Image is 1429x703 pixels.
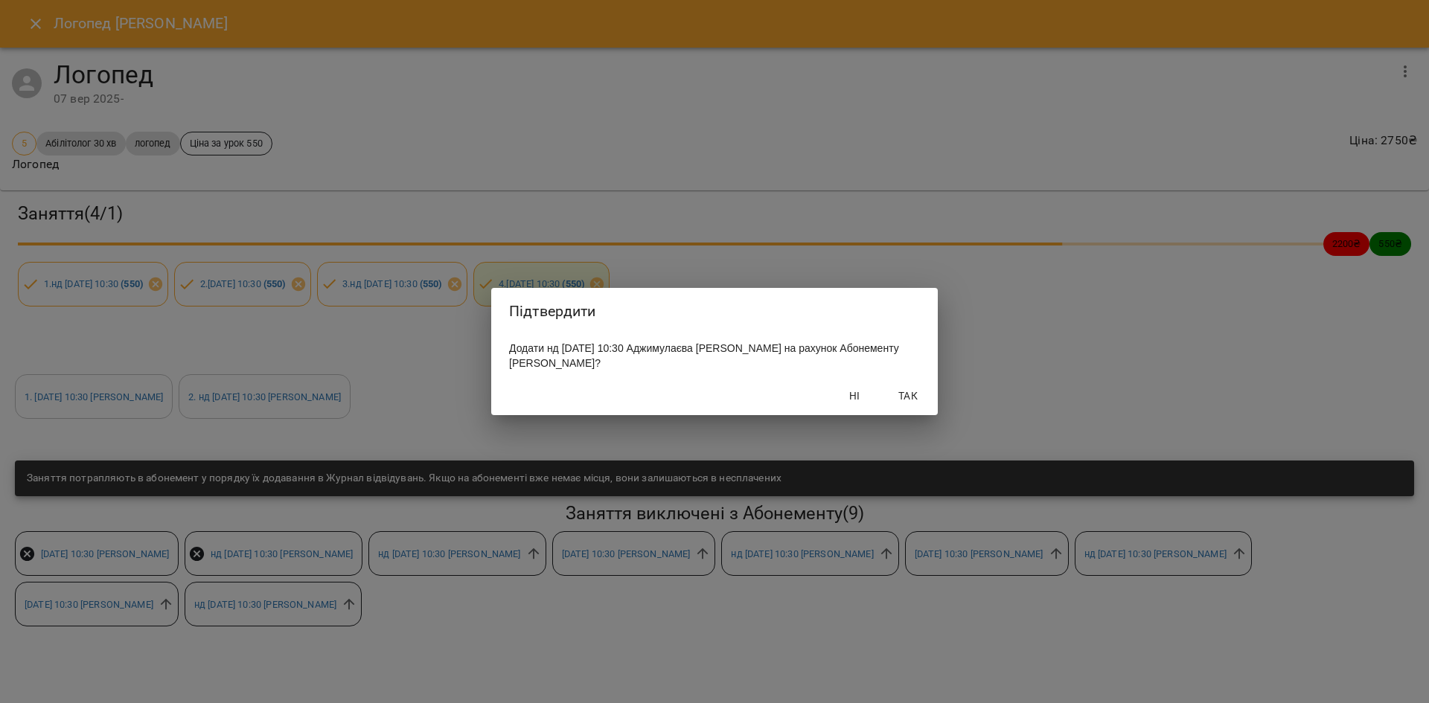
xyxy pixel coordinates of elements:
[837,387,872,405] span: Ні
[884,382,932,409] button: Так
[509,300,920,323] h2: Підтвердити
[831,382,878,409] button: Ні
[491,335,938,376] div: Додати нд [DATE] 10:30 Аджимулаєва [PERSON_NAME] на рахунок Абонементу [PERSON_NAME]?
[890,387,926,405] span: Так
